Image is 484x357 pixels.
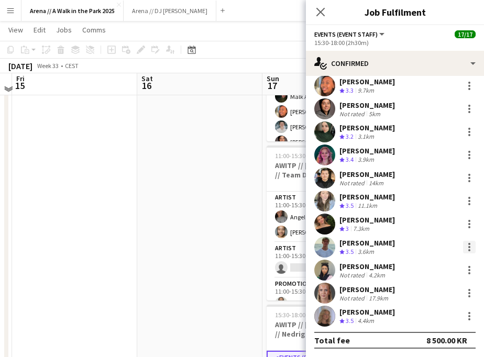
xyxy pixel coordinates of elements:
[346,132,354,140] span: 3.2
[314,335,350,345] div: Total fee
[346,202,354,209] span: 3.5
[339,123,395,132] div: [PERSON_NAME]
[8,61,32,71] div: [DATE]
[367,179,386,187] div: 14km
[21,1,124,21] button: Arena // A Walk in the Park 2025
[267,146,384,300] app-job-card: 11:00-15:30 (4h30m)3/4AWITP // [GEOGRAPHIC_DATA] // Team DJ [PERSON_NAME]3 RolesArtist2/211:00-15...
[346,155,354,163] span: 3.4
[8,25,23,35] span: View
[356,248,376,256] div: 3.6km
[56,25,72,35] span: Jobs
[124,1,216,21] button: Arena // DJ [PERSON_NAME]
[455,30,476,38] span: 17/17
[339,238,395,248] div: [PERSON_NAME]
[267,278,384,314] app-card-role: Promotional Staffing (Mascot)1/111:00-15:30 (4h30m)[PERSON_NAME]
[346,86,354,94] span: 3.3
[16,74,25,83] span: Fri
[267,320,384,339] h3: AWITP // [GEOGRAPHIC_DATA] // Nedrigg
[367,110,382,118] div: 5km
[339,179,367,187] div: Not rated
[339,101,395,110] div: [PERSON_NAME]
[346,317,354,325] span: 3.5
[314,30,378,38] span: Events (Event Staff)
[351,225,371,233] div: 7.3km
[356,86,376,95] div: 9.7km
[306,5,484,19] h3: Job Fulfilment
[339,262,395,271] div: [PERSON_NAME]
[275,152,329,160] span: 11:00-15:30 (4h30m)
[34,25,46,35] span: Edit
[267,192,384,242] app-card-role: Artist2/211:00-15:30 (4h30m)Angelen Riseo Ring[PERSON_NAME]
[29,23,50,37] a: Edit
[339,77,395,86] div: [PERSON_NAME]
[339,307,395,317] div: [PERSON_NAME]
[265,80,279,92] span: 17
[339,285,395,294] div: [PERSON_NAME]
[35,62,61,70] span: Week 33
[426,335,467,345] div: 8 500.00 KR
[339,170,395,179] div: [PERSON_NAME]
[52,23,76,37] a: Jobs
[339,110,367,118] div: Not rated
[267,242,384,278] app-card-role: Artist0/111:00-15:30 (4h30m)
[339,271,367,279] div: Not rated
[356,155,376,164] div: 3.9km
[267,74,279,83] span: Sun
[356,317,376,326] div: 4.4km
[140,80,153,92] span: 16
[15,80,25,92] span: 15
[346,225,349,232] span: 3
[4,23,27,37] a: View
[367,271,387,279] div: 4.2km
[314,39,476,47] div: 15:30-18:00 (2h30m)
[339,215,395,225] div: [PERSON_NAME]
[367,294,390,302] div: 17.9km
[339,294,367,302] div: Not rated
[356,202,379,210] div: 11.1km
[339,192,395,202] div: [PERSON_NAME]
[356,132,376,141] div: 3.1km
[275,311,329,319] span: 15:30-18:00 (2h30m)
[306,51,484,76] div: Confirmed
[141,74,153,83] span: Sat
[267,161,384,180] h3: AWITP // [GEOGRAPHIC_DATA] // Team DJ [PERSON_NAME]
[65,62,79,70] div: CEST
[339,146,395,155] div: [PERSON_NAME]
[78,23,110,37] a: Comms
[82,25,106,35] span: Comms
[346,248,354,255] span: 3.5
[314,30,386,38] button: Events (Event Staff)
